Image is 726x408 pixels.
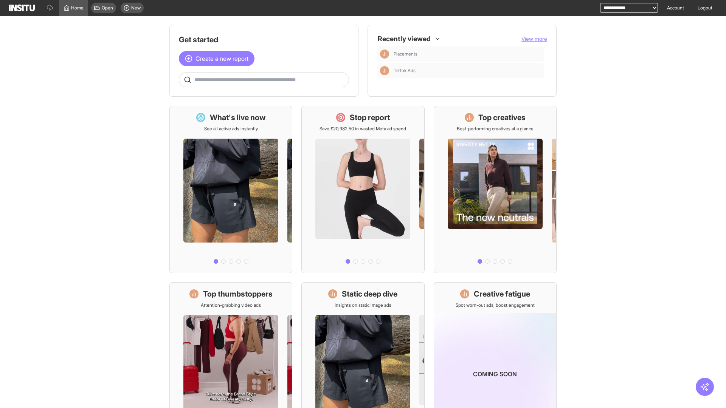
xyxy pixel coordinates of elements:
span: Create a new report [195,54,248,63]
h1: Static deep dive [342,289,397,299]
img: Logo [9,5,35,11]
p: Best-performing creatives at a glance [457,126,534,132]
h1: Top thumbstoppers [203,289,273,299]
h1: What's live now [210,112,266,123]
div: Insights [380,49,389,59]
span: Open [102,5,113,11]
span: Placements [394,51,417,57]
div: Insights [380,66,389,75]
h1: Top creatives [478,112,526,123]
a: Top creativesBest-performing creatives at a glance [434,106,557,273]
span: Placements [394,51,541,57]
span: View more [521,36,547,42]
a: Stop reportSave £20,982.50 in wasted Meta ad spend [301,106,424,273]
span: Home [71,5,84,11]
h1: Get started [179,34,349,45]
h1: Stop report [350,112,390,123]
span: TikTok Ads [394,68,416,74]
span: New [131,5,141,11]
p: See all active ads instantly [204,126,258,132]
p: Insights on static image ads [335,302,391,308]
span: TikTok Ads [394,68,541,74]
p: Save £20,982.50 in wasted Meta ad spend [320,126,406,132]
button: View more [521,35,547,43]
a: What's live nowSee all active ads instantly [169,106,292,273]
p: Attention-grabbing video ads [201,302,261,308]
button: Create a new report [179,51,254,66]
